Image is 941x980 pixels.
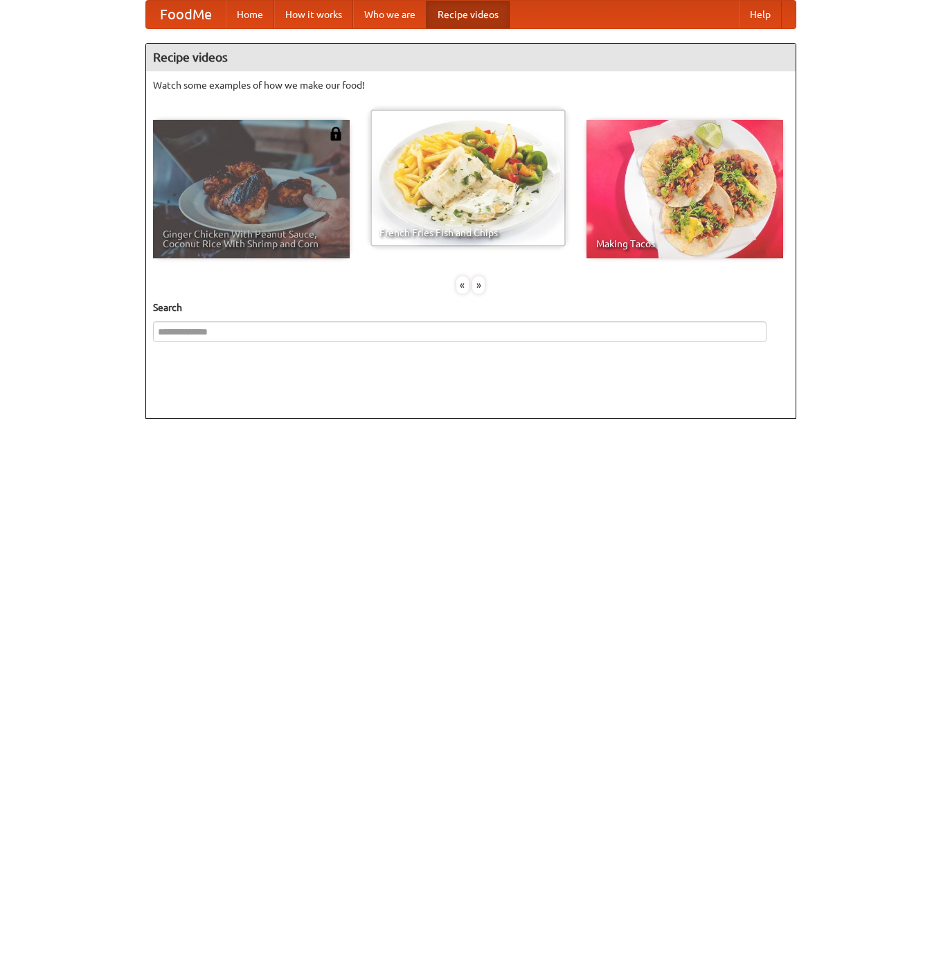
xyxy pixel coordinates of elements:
[329,127,343,141] img: 483408.png
[370,109,566,247] a: French Fries Fish and Chips
[456,276,469,294] div: «
[596,239,773,249] span: Making Tacos
[146,1,226,28] a: FoodMe
[427,1,510,28] a: Recipe videos
[226,1,274,28] a: Home
[146,44,796,71] h4: Recipe videos
[586,120,783,258] a: Making Tacos
[274,1,353,28] a: How it works
[739,1,782,28] a: Help
[472,276,485,294] div: »
[353,1,427,28] a: Who we are
[153,78,789,92] p: Watch some examples of how we make our food!
[379,228,557,238] span: French Fries Fish and Chips
[153,301,789,314] h5: Search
